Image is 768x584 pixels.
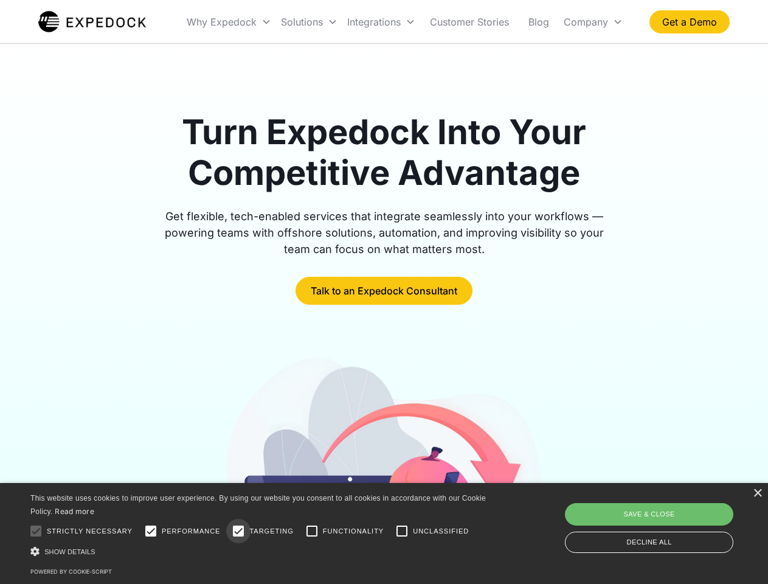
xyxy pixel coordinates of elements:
div: Company [559,1,628,43]
span: Functionality [323,526,384,537]
img: Expedock Logo [38,10,146,34]
div: Get flexible, tech-enabled services that integrate seamlessly into your workflows — powering team... [151,208,618,257]
span: This website uses cookies to improve user experience. By using our website you consent to all coo... [30,494,486,516]
div: Integrations [342,1,420,43]
span: Performance [162,526,221,537]
span: Strictly necessary [47,526,133,537]
span: Targeting [249,526,293,537]
a: Get a Demo [649,10,730,33]
div: Solutions [281,16,323,28]
span: Unclassified [413,526,469,537]
div: Solutions [276,1,342,43]
div: Company [564,16,608,28]
a: Read more [55,507,94,516]
div: Why Expedock [182,1,276,43]
span: Show details [44,548,95,555]
h1: Turn Expedock Into Your Competitive Advantage [151,112,618,193]
div: Integrations [347,16,401,28]
iframe: Chat Widget [566,453,768,584]
div: Why Expedock [187,16,257,28]
a: Powered by cookie-script [30,568,112,575]
a: Talk to an Expedock Consultant [296,277,472,305]
div: Show details [30,545,490,558]
a: Blog [519,1,559,43]
a: Customer Stories [420,1,519,43]
a: home [38,10,146,34]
